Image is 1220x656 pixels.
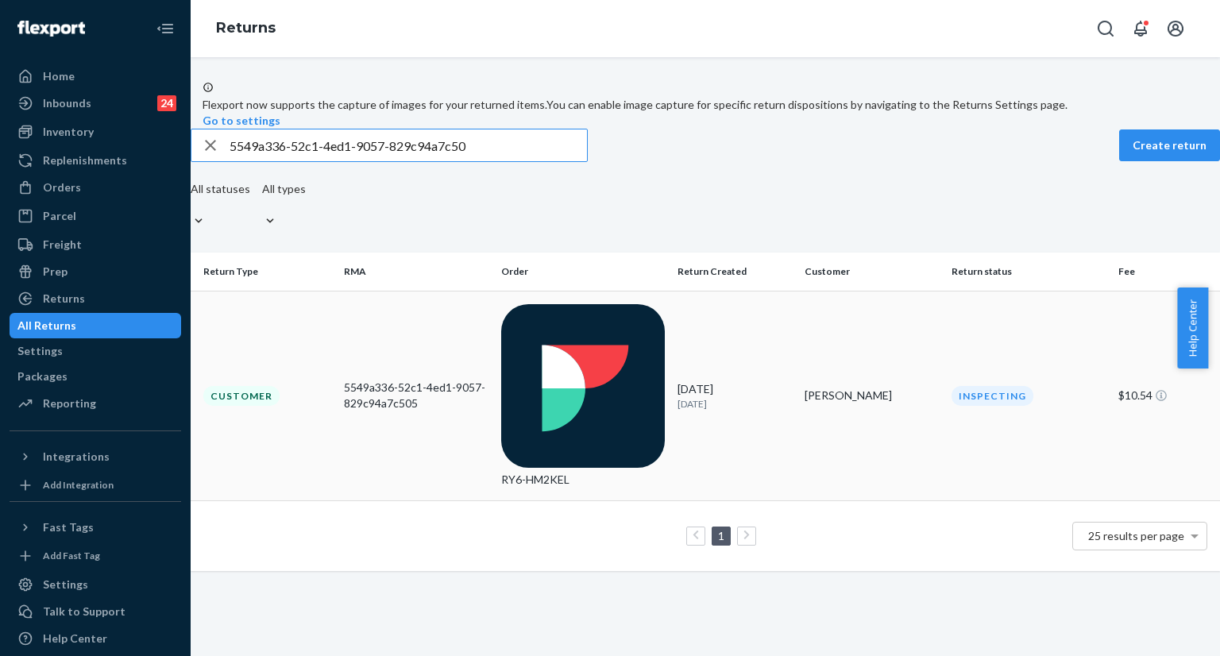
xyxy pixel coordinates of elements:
[191,181,250,197] div: All statuses
[43,549,100,562] div: Add Fast Tag
[10,286,181,311] a: Returns
[43,291,85,307] div: Returns
[1088,529,1184,542] span: 25 results per page
[1160,13,1191,44] button: Open account menu
[501,472,665,488] div: RY6-HM2KEL
[203,386,280,406] div: Customer
[10,148,181,173] a: Replenishments
[10,232,181,257] a: Freight
[678,381,792,411] div: [DATE]
[43,237,82,253] div: Freight
[1112,253,1220,291] th: Fee
[216,19,276,37] a: Returns
[43,631,107,646] div: Help Center
[149,13,181,44] button: Close Navigation
[17,343,63,359] div: Settings
[1125,13,1156,44] button: Open notifications
[203,6,288,52] ol: breadcrumbs
[10,64,181,89] a: Home
[1090,13,1122,44] button: Open Search Box
[43,478,114,492] div: Add Integration
[945,253,1112,291] th: Return status
[43,577,88,592] div: Settings
[1112,291,1220,500] td: $10.54
[17,369,68,384] div: Packages
[43,264,68,280] div: Prep
[10,572,181,597] a: Settings
[671,253,798,291] th: Return Created
[10,119,181,145] a: Inventory
[262,181,306,197] div: All types
[10,599,181,624] a: Talk to Support
[43,152,127,168] div: Replenishments
[10,203,181,229] a: Parcel
[805,388,939,403] div: [PERSON_NAME]
[43,519,94,535] div: Fast Tags
[678,397,792,411] p: [DATE]
[203,98,546,111] span: Flexport now supports the capture of images for your returned items.
[952,386,1033,406] div: Inspecting
[715,529,728,542] a: Page 1 is your current page
[191,253,338,291] th: Return Type
[546,98,1067,111] span: You can enable image capture for specific return dispositions by navigating to the Returns Settin...
[43,179,81,195] div: Orders
[43,68,75,84] div: Home
[495,253,671,291] th: Order
[10,515,181,540] button: Fast Tags
[17,21,85,37] img: Flexport logo
[10,313,181,338] a: All Returns
[230,129,587,161] input: Search returns by rma, id, tracking number
[10,626,181,651] a: Help Center
[10,259,181,284] a: Prep
[43,95,91,111] div: Inbounds
[1177,287,1208,369] button: Help Center
[157,95,176,111] div: 24
[10,364,181,389] a: Packages
[10,391,181,416] a: Reporting
[43,208,76,224] div: Parcel
[17,318,76,334] div: All Returns
[338,253,494,291] th: RMA
[203,113,280,129] button: Go to settings
[10,91,181,116] a: Inbounds24
[10,444,181,469] button: Integrations
[43,604,125,619] div: Talk to Support
[10,338,181,364] a: Settings
[43,449,110,465] div: Integrations
[798,253,945,291] th: Customer
[10,175,181,200] a: Orders
[344,380,488,411] div: 5549a336-52c1-4ed1-9057-829c94a7c505
[10,476,181,495] a: Add Integration
[10,546,181,565] a: Add Fast Tag
[43,124,94,140] div: Inventory
[1119,129,1220,161] button: Create return
[43,396,96,411] div: Reporting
